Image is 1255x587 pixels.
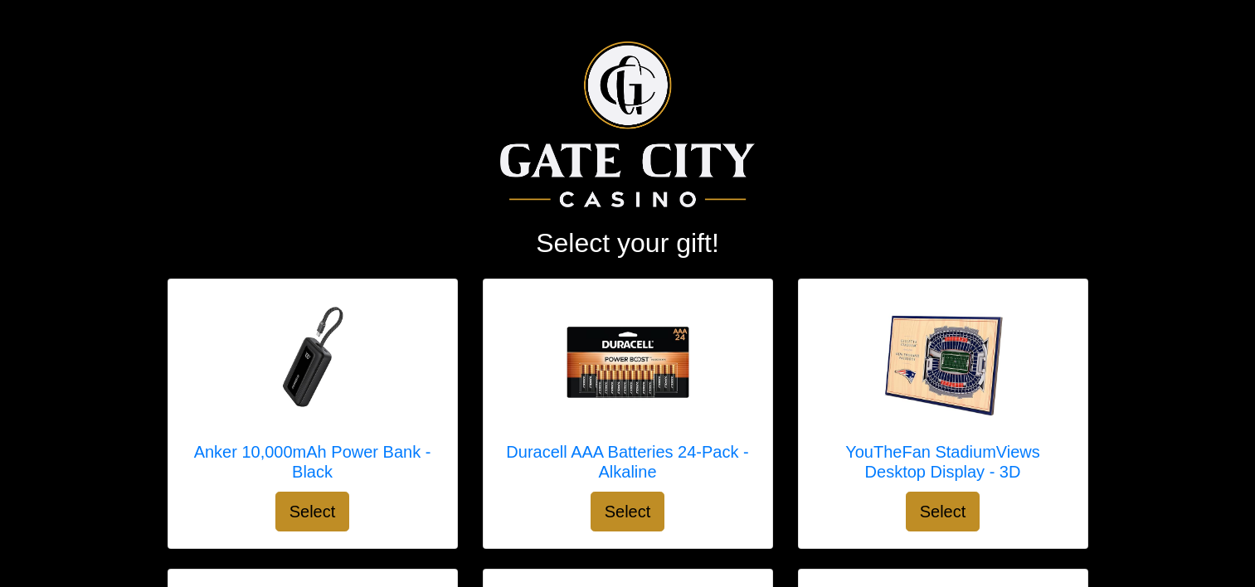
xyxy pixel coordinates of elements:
a: YouTheFan StadiumViews Desktop Display - 3D YouTheFan StadiumViews Desktop Display - 3D [815,296,1071,492]
h5: YouTheFan StadiumViews Desktop Display - 3D [815,442,1071,482]
h2: Select your gift! [168,227,1088,259]
img: YouTheFan StadiumViews Desktop Display - 3D [877,296,1009,429]
h5: Duracell AAA Batteries 24-Pack - Alkaline [500,442,756,482]
h5: Anker 10,000mAh Power Bank - Black [185,442,440,482]
img: Duracell AAA Batteries 24-Pack - Alkaline [562,296,694,429]
a: Duracell AAA Batteries 24-Pack - Alkaline Duracell AAA Batteries 24-Pack - Alkaline [500,296,756,492]
img: Anker 10,000mAh Power Bank - Black [246,296,379,429]
a: Anker 10,000mAh Power Bank - Black Anker 10,000mAh Power Bank - Black [185,296,440,492]
button: Select [906,492,980,531]
button: Select [591,492,665,531]
img: Logo [500,41,755,207]
button: Select [275,492,350,531]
